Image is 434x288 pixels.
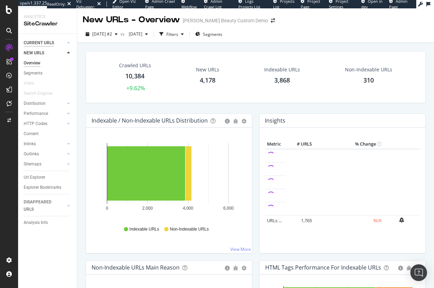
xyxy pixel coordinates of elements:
[24,130,39,138] div: Content
[225,266,230,271] div: circle-info
[24,199,65,213] a: DISAPPEARED URLS
[410,264,427,281] div: Open Intercom Messenger
[24,174,72,181] a: Url Explorer
[126,84,145,92] div: +9.62%
[24,60,72,67] a: Overview
[83,29,120,40] button: [DATE] #2
[24,140,36,148] div: Inlinks
[196,66,219,73] div: New URLs
[24,49,65,57] a: NEW URLS
[47,1,66,7] div: ReadOnly:
[24,219,48,226] div: Analysis Info
[83,14,180,26] div: New URLs - Overview
[24,174,45,181] div: Url Explorer
[233,119,238,124] div: bug
[142,206,153,211] text: 2,000
[24,80,41,87] a: Visits
[242,266,246,271] div: gear
[203,31,222,37] span: Segments
[24,14,71,20] div: Analytics
[363,76,374,85] div: 310
[129,226,159,232] span: Indexable URLs
[398,266,403,271] div: circle-info
[183,206,193,211] text: 4,000
[24,70,72,77] a: Segments
[265,116,285,125] h4: Insights
[24,90,53,97] div: Search Engines
[92,31,112,37] span: 2025 Sep. 10th #2
[286,215,314,226] td: 1,765
[24,184,61,191] div: Explorer Bookmarks
[170,226,208,232] span: Non-Indexable URLs
[24,120,47,127] div: HTTP Codes
[166,31,178,37] div: Filters
[126,31,142,37] span: 2023 Aug. 1st
[24,161,65,168] a: Sitemaps
[24,110,65,117] a: Performance
[157,29,187,40] button: Filters
[24,184,72,191] a: Explorer Bookmarks
[314,139,383,149] th: % Change
[181,4,197,9] span: Webflow
[125,72,144,81] div: 10,384
[24,70,42,77] div: Segments
[24,60,40,67] div: Overview
[24,110,48,117] div: Performance
[24,150,65,158] a: Outlinks
[24,120,65,127] a: HTTP Codes
[92,139,244,220] svg: A chart.
[267,217,318,224] a: URLs with 1 Follow Inlink
[92,264,180,271] div: Non-Indexable URLs Main Reason
[120,31,126,37] span: vs
[119,62,151,69] div: Crawled URLs
[242,119,246,124] div: gear
[24,100,46,107] div: Distribution
[24,199,59,213] div: DISAPPEARED URLS
[24,100,65,107] a: Distribution
[183,17,268,24] div: [PERSON_NAME] Beauty Custom Demo
[24,39,54,47] div: CURRENT URLS
[399,217,404,223] div: bell-plus
[264,66,300,73] div: Indexable URLs
[24,150,39,158] div: Outlinks
[314,215,383,226] td: N/A
[233,266,238,271] div: bug
[230,246,251,252] a: View More
[192,29,225,40] button: Segments
[271,18,275,23] div: arrow-right-arrow-left
[407,266,411,271] div: bug
[24,90,60,97] a: Search Engines
[286,139,314,149] th: # URLS
[126,29,151,40] button: [DATE]
[24,39,65,47] a: CURRENT URLS
[24,20,71,28] div: SiteCrawler
[92,117,208,124] div: Indexable / Non-Indexable URLs Distribution
[200,76,215,85] div: 4,178
[345,66,392,73] div: Non-Indexable URLs
[24,161,41,168] div: Sitemaps
[223,206,234,211] text: 6,000
[265,264,381,271] div: HTML Tags Performance for Indexable URLs
[24,49,44,57] div: NEW URLS
[24,80,34,87] div: Visits
[24,130,72,138] a: Content
[265,139,286,149] th: Metric
[274,76,290,85] div: 3,868
[24,219,72,226] a: Analysis Info
[225,119,230,124] div: circle-info
[24,140,65,148] a: Inlinks
[106,206,108,211] text: 0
